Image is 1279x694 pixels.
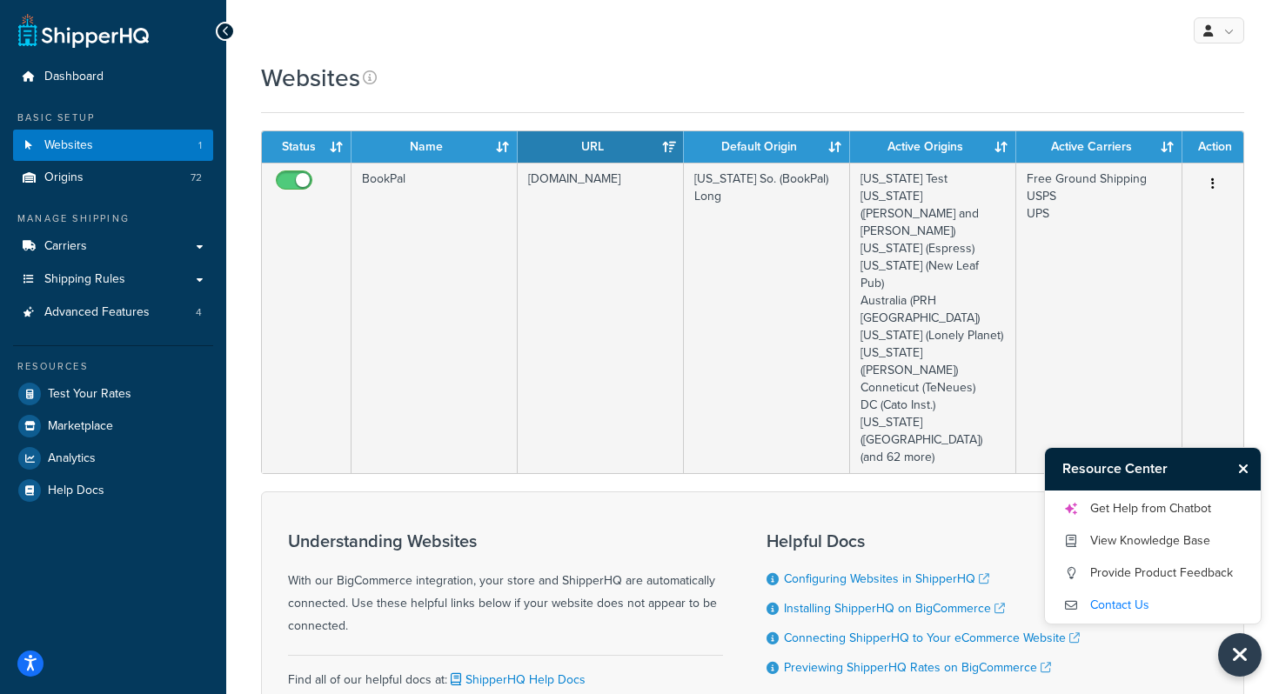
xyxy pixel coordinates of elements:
div: Manage Shipping [13,211,213,226]
td: Free Ground Shipping USPS UPS [1016,163,1182,473]
th: Action [1182,131,1243,163]
div: Find all of our helpful docs at: [288,655,723,691]
a: Get Help from Chatbot [1062,495,1243,523]
button: Close Resource Center [1218,633,1262,677]
li: Advanced Features [13,297,213,329]
a: Marketplace [13,410,213,442]
span: Dashboard [44,70,104,84]
a: Websites 1 [13,130,213,162]
a: Advanced Features 4 [13,297,213,329]
a: Analytics [13,443,213,474]
span: Origins [44,170,84,185]
span: 72 [191,170,202,185]
th: Active Origins: activate to sort column ascending [850,131,1016,163]
button: Close Resource Center [1230,458,1261,479]
a: Test Your Rates [13,378,213,410]
td: BookPal [352,163,518,473]
a: Previewing ShipperHQ Rates on BigCommerce [784,658,1051,677]
div: Resources [13,359,213,374]
h3: Resource Center [1045,448,1230,490]
td: [US_STATE] Test [US_STATE] ([PERSON_NAME] and [PERSON_NAME]) [US_STATE] (Espress) [US_STATE] (New... [850,163,1016,473]
a: Provide Product Feedback [1062,559,1243,587]
div: Basic Setup [13,110,213,125]
span: Shipping Rules [44,272,125,287]
th: URL: activate to sort column ascending [518,131,684,163]
a: Origins 72 [13,162,213,194]
h1: Websites [261,61,360,95]
a: ShipperHQ Help Docs [447,671,586,689]
span: Advanced Features [44,305,150,320]
span: Marketplace [48,419,113,434]
span: Test Your Rates [48,387,131,402]
span: 1 [198,138,202,153]
span: Help Docs [48,484,104,498]
a: Contact Us [1062,591,1243,619]
th: Default Origin: activate to sort column ascending [684,131,850,163]
th: Status: activate to sort column ascending [262,131,352,163]
span: 4 [196,305,202,320]
th: Active Carriers: activate to sort column ascending [1016,131,1182,163]
li: Origins [13,162,213,194]
a: ShipperHQ Home [18,13,149,48]
a: Help Docs [13,475,213,506]
a: Shipping Rules [13,264,213,296]
th: Name: activate to sort column ascending [352,131,518,163]
span: Carriers [44,239,87,254]
div: With our BigCommerce integration, your store and ShipperHQ are automatically connected. Use these... [288,531,723,637]
h3: Helpful Docs [767,531,1080,551]
li: Websites [13,130,213,162]
a: View Knowledge Base [1062,527,1243,555]
td: [DOMAIN_NAME] [518,163,684,473]
span: Analytics [48,451,96,466]
a: Connecting ShipperHQ to Your eCommerce Website [784,629,1080,647]
a: Configuring Websites in ShipperHQ [784,570,989,588]
td: [US_STATE] So. (BookPal) Long [684,163,850,473]
a: Installing ShipperHQ on BigCommerce [784,599,1005,617]
h3: Understanding Websites [288,531,723,551]
a: Dashboard [13,61,213,93]
a: Carriers [13,230,213,263]
span: Websites [44,138,93,153]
